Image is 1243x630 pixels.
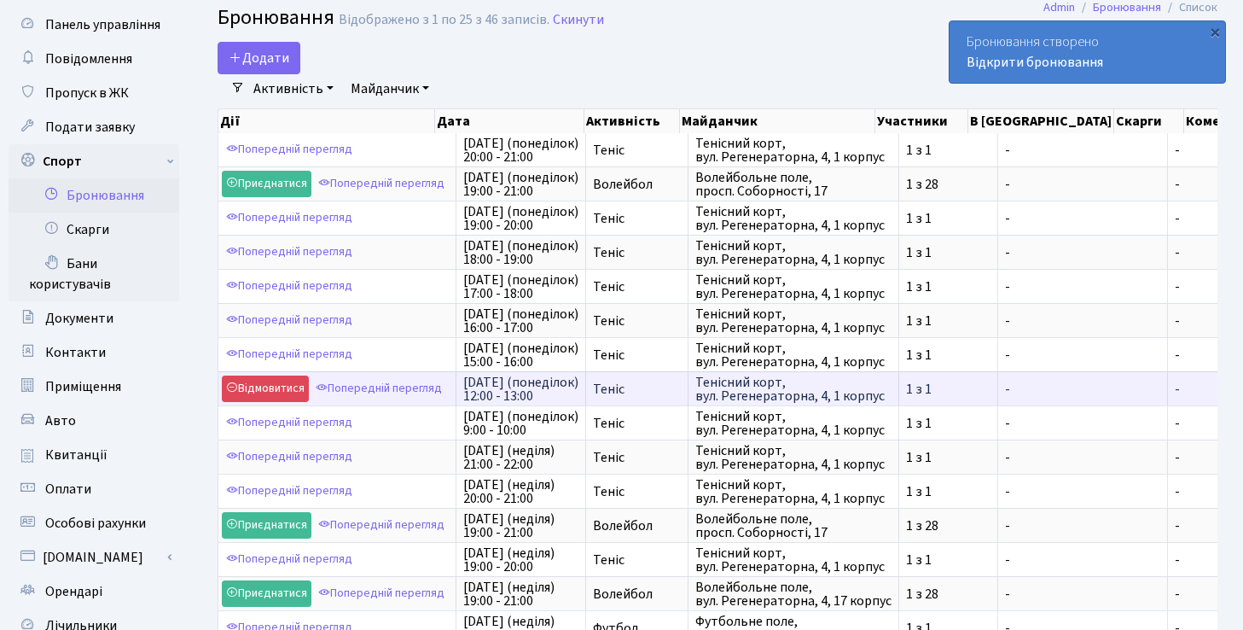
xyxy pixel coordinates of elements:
[9,144,179,178] a: Спорт
[222,580,311,607] a: Приєднатися
[1175,348,1234,362] span: -
[906,382,990,396] span: 1 з 1
[45,446,107,464] span: Квитанції
[906,485,990,499] span: 1 з 1
[9,213,179,247] a: Скарги
[968,109,1114,133] th: В [GEOGRAPHIC_DATA]
[1175,178,1234,191] span: -
[314,580,449,607] a: Попередній перегляд
[906,553,990,567] span: 1 з 1
[45,50,132,68] span: Повідомлення
[695,239,892,266] span: Тенісний корт, вул. Регенераторна, 4, 1 корпус
[584,109,680,133] th: Активність
[222,273,357,300] a: Попередній перегляд
[695,273,892,300] span: Тенісний корт, вул. Регенераторна, 4, 1 корпус
[695,478,892,505] span: Тенісний корт, вул. Регенераторна, 4, 1 корпус
[9,438,179,472] a: Квитанції
[222,239,357,265] a: Попередній перегляд
[1175,246,1234,260] span: -
[906,587,990,601] span: 1 з 28
[553,12,604,28] a: Скинути
[218,109,435,133] th: Дії
[222,376,309,402] a: Відмовитися
[906,178,990,191] span: 1 з 28
[1175,314,1234,328] span: -
[906,451,990,464] span: 1 з 1
[9,110,179,144] a: Подати заявку
[45,480,91,499] span: Оплати
[45,118,135,137] span: Подати заявку
[1175,212,1234,225] span: -
[680,109,875,133] th: Майданчик
[463,137,578,164] span: [DATE] (понеділок) 20:00 - 21:00
[950,21,1225,83] div: Бронювання створено
[1175,143,1234,157] span: -
[695,171,892,198] span: Волейбольне поле, просп. Соборності, 17
[593,519,681,533] span: Волейбол
[967,53,1103,72] a: Відкрити бронювання
[463,376,578,403] span: [DATE] (понеділок) 12:00 - 13:00
[344,74,436,103] a: Майданчик
[463,444,578,471] span: [DATE] (неділя) 21:00 - 22:00
[593,178,681,191] span: Волейбол
[1005,280,1160,294] span: -
[463,205,578,232] span: [DATE] (понеділок) 19:00 - 20:00
[1175,417,1234,430] span: -
[45,84,129,102] span: Пропуск в ЖК
[1005,417,1160,430] span: -
[9,370,179,404] a: Приміщення
[1005,587,1160,601] span: -
[9,506,179,540] a: Особові рахунки
[695,137,892,164] span: Тенісний корт, вул. Регенераторна, 4, 1 корпус
[463,341,578,369] span: [DATE] (понеділок) 15:00 - 16:00
[463,307,578,335] span: [DATE] (понеділок) 16:00 - 17:00
[45,582,102,601] span: Орендарі
[222,546,357,573] a: Попередній перегляд
[593,417,681,430] span: Теніс
[222,205,357,231] a: Попередній перегляд
[1175,553,1234,567] span: -
[9,472,179,506] a: Оплати
[695,376,892,403] span: Тенісний корт, вул. Регенераторна, 4, 1 корпус
[435,109,585,133] th: Дата
[463,171,578,198] span: [DATE] (понеділок) 19:00 - 21:00
[695,546,892,574] span: Тенісний корт, вул. Регенераторна, 4, 1 корпус
[593,314,681,328] span: Теніс
[222,410,357,436] a: Попередній перегляд
[1005,451,1160,464] span: -
[45,309,113,328] span: Документи
[45,377,121,396] span: Приміщення
[218,42,300,74] button: Додати
[1206,23,1223,40] div: ×
[593,587,681,601] span: Волейбол
[906,417,990,430] span: 1 з 1
[247,74,340,103] a: Активність
[1175,280,1234,294] span: -
[9,575,179,609] a: Орендарі
[695,410,892,437] span: Тенісний корт, вул. Регенераторна, 4, 1 корпус
[1005,143,1160,157] span: -
[9,76,179,110] a: Пропуск в ЖК
[1005,382,1160,396] span: -
[695,580,892,608] span: Волейбольне поле, вул. Регенераторна, 4, 17 корпус
[463,273,578,300] span: [DATE] (понеділок) 17:00 - 18:00
[45,514,146,533] span: Особові рахунки
[1005,553,1160,567] span: -
[1005,348,1160,362] span: -
[1005,246,1160,260] span: -
[695,444,892,471] span: Тенісний корт, вул. Регенераторна, 4, 1 корпус
[463,512,578,540] span: [DATE] (неділя) 19:00 - 21:00
[1175,485,1234,499] span: -
[222,171,311,197] a: Приєднатися
[45,411,76,430] span: Авто
[9,540,179,575] a: [DOMAIN_NAME]
[695,307,892,335] span: Тенісний корт, вул. Регенераторна, 4, 1 корпус
[593,382,681,396] span: Теніс
[593,246,681,260] span: Теніс
[593,485,681,499] span: Теніс
[222,478,357,505] a: Попередній перегляд
[9,42,179,76] a: Повідомлення
[593,212,681,225] span: Теніс
[1005,212,1160,225] span: -
[311,376,446,402] a: Попередній перегляд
